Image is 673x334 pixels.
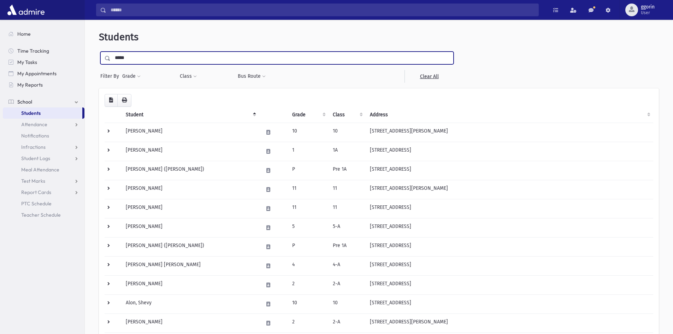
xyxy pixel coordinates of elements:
td: Pre 1A [329,161,366,180]
a: Time Tracking [3,45,84,57]
td: 2-A [329,275,366,294]
td: 1 [288,142,329,161]
a: My Tasks [3,57,84,68]
span: Report Cards [21,189,51,195]
button: Class [179,70,197,83]
a: My Appointments [3,68,84,79]
td: [STREET_ADDRESS] [366,142,653,161]
span: Time Tracking [17,48,49,54]
td: [STREET_ADDRESS] [366,161,653,180]
a: Student Logs [3,153,84,164]
span: School [17,99,32,105]
a: Report Cards [3,187,84,198]
a: Meal Attendance [3,164,84,175]
a: Infractions [3,141,84,153]
td: 11 [329,199,366,218]
a: Attendance [3,119,84,130]
td: [PERSON_NAME] [122,142,259,161]
td: 4 [288,256,329,275]
span: Home [17,31,31,37]
a: School [3,96,84,107]
td: [STREET_ADDRESS][PERSON_NAME] [366,314,653,333]
td: [STREET_ADDRESS][PERSON_NAME] [366,123,653,142]
td: 10 [288,294,329,314]
span: Notifications [21,133,49,139]
span: Students [99,31,138,43]
a: My Reports [3,79,84,90]
span: User [641,10,655,16]
span: My Appointments [17,70,57,77]
td: [PERSON_NAME] [122,123,259,142]
td: [STREET_ADDRESS] [366,218,653,237]
td: 4-A [329,256,366,275]
th: Class: activate to sort column ascending [329,107,366,123]
td: 11 [288,199,329,218]
td: [PERSON_NAME] [122,218,259,237]
span: Attendance [21,121,47,128]
span: Meal Attendance [21,166,59,173]
span: Infractions [21,144,46,150]
input: Search [106,4,538,16]
button: Grade [122,70,141,83]
td: 10 [329,294,366,314]
a: Clear All [405,70,454,83]
a: Students [3,107,82,119]
td: 5 [288,218,329,237]
td: [STREET_ADDRESS] [366,275,653,294]
span: Students [21,110,41,116]
span: My Tasks [17,59,37,65]
td: Alon, Shevy [122,294,259,314]
td: [PERSON_NAME] [122,180,259,199]
th: Student: activate to sort column descending [122,107,259,123]
td: [STREET_ADDRESS][PERSON_NAME] [366,180,653,199]
td: [STREET_ADDRESS] [366,237,653,256]
td: 11 [288,180,329,199]
span: Teacher Schedule [21,212,61,218]
td: [PERSON_NAME] ([PERSON_NAME]) [122,161,259,180]
td: 11 [329,180,366,199]
th: Grade: activate to sort column ascending [288,107,329,123]
td: 1A [329,142,366,161]
td: 10 [288,123,329,142]
a: Test Marks [3,175,84,187]
button: Print [117,94,131,107]
td: 2 [288,314,329,333]
td: [STREET_ADDRESS] [366,294,653,314]
img: AdmirePro [6,3,46,17]
td: [STREET_ADDRESS] [366,199,653,218]
span: Filter By [100,72,122,80]
a: Teacher Schedule [3,209,84,221]
th: Address: activate to sort column ascending [366,107,653,123]
td: 10 [329,123,366,142]
td: P [288,161,329,180]
a: PTC Schedule [3,198,84,209]
td: 2-A [329,314,366,333]
span: Student Logs [21,155,50,162]
td: 5-A [329,218,366,237]
td: P [288,237,329,256]
a: Home [3,28,84,40]
td: [PERSON_NAME] [PERSON_NAME] [122,256,259,275]
a: Notifications [3,130,84,141]
span: My Reports [17,82,43,88]
td: 2 [288,275,329,294]
button: CSV [105,94,118,107]
span: PTC Schedule [21,200,52,207]
span: Test Marks [21,178,45,184]
td: [PERSON_NAME] [122,275,259,294]
td: Pre 1A [329,237,366,256]
td: [PERSON_NAME] ([PERSON_NAME]) [122,237,259,256]
button: Bus Route [237,70,266,83]
td: [STREET_ADDRESS] [366,256,653,275]
td: [PERSON_NAME] [122,199,259,218]
span: ggorin [641,4,655,10]
td: [PERSON_NAME] [122,314,259,333]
